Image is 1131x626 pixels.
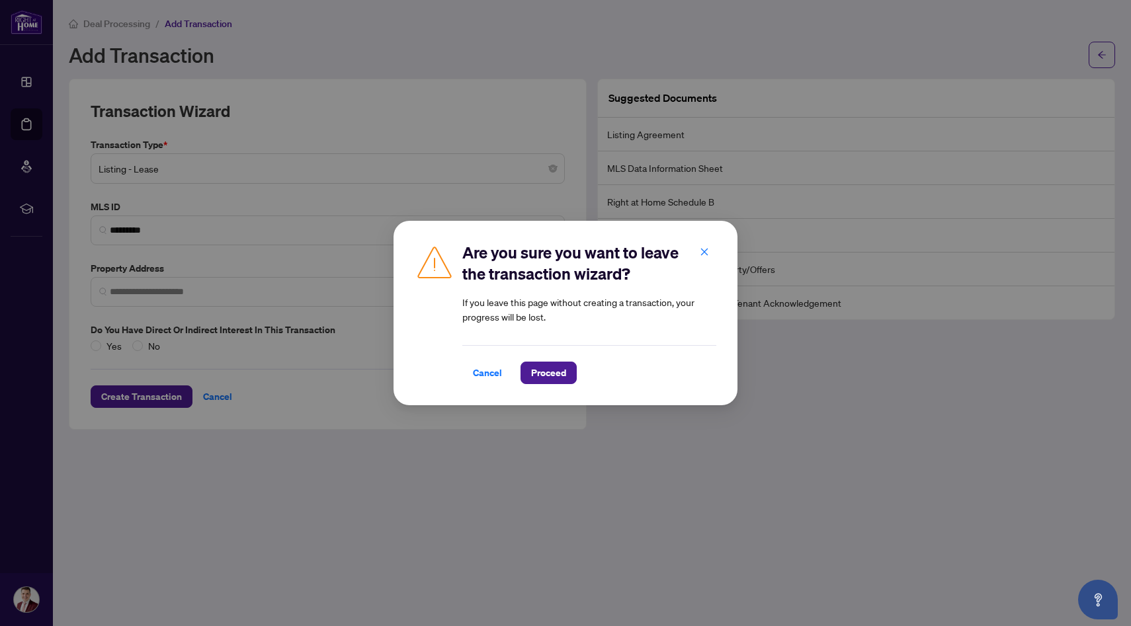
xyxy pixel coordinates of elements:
[462,362,513,384] button: Cancel
[462,242,716,284] h2: Are you sure you want to leave the transaction wizard?
[521,362,577,384] button: Proceed
[531,362,566,383] span: Proceed
[462,295,716,324] article: If you leave this page without creating a transaction, your progress will be lost.
[700,247,709,256] span: close
[1078,580,1118,619] button: Open asap
[473,362,502,383] span: Cancel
